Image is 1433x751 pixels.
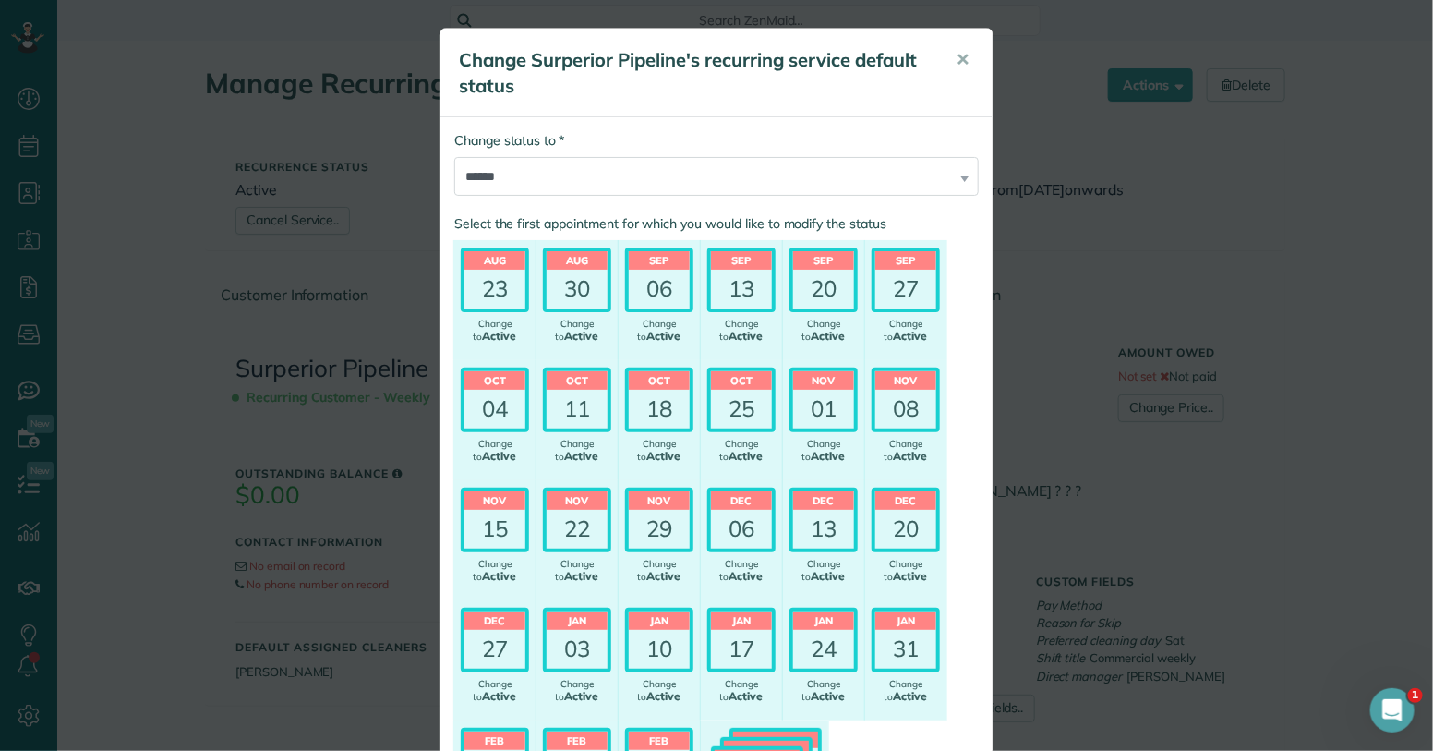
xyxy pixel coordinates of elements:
div: 13 [711,270,772,309]
span: Active [647,329,681,343]
div: Change to [872,679,940,703]
span: Active [894,449,928,463]
div: 20 [793,270,854,309]
header: Sep [875,251,936,270]
header: Dec [464,612,525,630]
span: Active [729,569,764,583]
div: Change to [707,679,776,703]
div: 06 [711,510,772,549]
div: 27 [464,630,525,669]
span: Active [647,569,681,583]
span: Active [729,449,764,463]
header: Dec [711,491,772,510]
header: Jan [711,612,772,630]
div: Change to [707,319,776,343]
div: Change to [625,319,693,343]
span: Active [483,449,517,463]
header: Oct [711,371,772,390]
div: Change to [872,319,940,343]
label: Select the first appointment for which you would like to modify the status [454,214,979,233]
div: 20 [875,510,936,549]
div: 27 [875,270,936,309]
div: Change to [789,319,858,343]
span: Active [812,689,846,703]
div: Change to [789,439,858,463]
div: Change to [625,559,693,583]
span: Active [565,449,599,463]
div: Change to [707,559,776,583]
div: 06 [629,270,690,309]
header: Jan [875,612,936,630]
div: 29 [629,510,690,549]
header: Oct [629,371,690,390]
div: 13 [793,510,854,549]
span: Active [565,689,599,703]
div: Change to [625,679,693,703]
header: Aug [464,251,525,270]
span: Active [894,689,928,703]
div: 11 [547,390,608,429]
div: Change to [543,679,611,703]
div: Change to [461,679,529,703]
div: Change to [872,439,940,463]
span: Active [812,569,846,583]
span: Active [483,689,517,703]
header: Oct [464,371,525,390]
div: Change to [461,439,529,463]
div: Change to [461,319,529,343]
header: Nov [793,371,854,390]
header: Aug [547,251,608,270]
div: 04 [464,390,525,429]
span: Active [483,569,517,583]
span: Active [483,329,517,343]
header: Sep [629,251,690,270]
div: 23 [464,270,525,309]
header: Nov [547,491,608,510]
div: 24 [793,630,854,669]
iframe: Intercom live chat [1370,688,1415,733]
span: Active [729,329,764,343]
span: Active [729,689,764,703]
span: Active [812,449,846,463]
div: Change to [543,559,611,583]
div: Change to [872,559,940,583]
header: Dec [793,491,854,510]
header: Nov [464,491,525,510]
span: Active [647,689,681,703]
div: Change to [789,559,858,583]
div: 18 [629,390,690,429]
div: 01 [793,390,854,429]
div: Change to [543,439,611,463]
header: Jan [793,612,854,630]
span: Active [565,569,599,583]
span: Active [565,329,599,343]
span: Active [812,329,846,343]
div: Change to [625,439,693,463]
header: Sep [793,251,854,270]
div: 03 [547,630,608,669]
header: Oct [547,371,608,390]
div: 08 [875,390,936,429]
div: 15 [464,510,525,549]
div: Change to [461,559,529,583]
header: Nov [875,371,936,390]
div: 31 [875,630,936,669]
div: 17 [711,630,772,669]
h5: Change Surperior Pipeline's recurring service default status [459,47,930,99]
div: Change to [789,679,858,703]
div: Change to [543,319,611,343]
div: 10 [629,630,690,669]
header: Sep [711,251,772,270]
header: Nov [629,491,690,510]
header: Feb [547,732,608,750]
div: 25 [711,390,772,429]
div: 22 [547,510,608,549]
header: Feb [629,732,690,750]
label: Change status to [454,131,564,150]
span: Active [894,329,928,343]
header: Dec [875,491,936,510]
header: Jan [629,612,690,630]
header: Jan [547,612,608,630]
span: Active [647,449,681,463]
span: ✕ [956,49,969,70]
